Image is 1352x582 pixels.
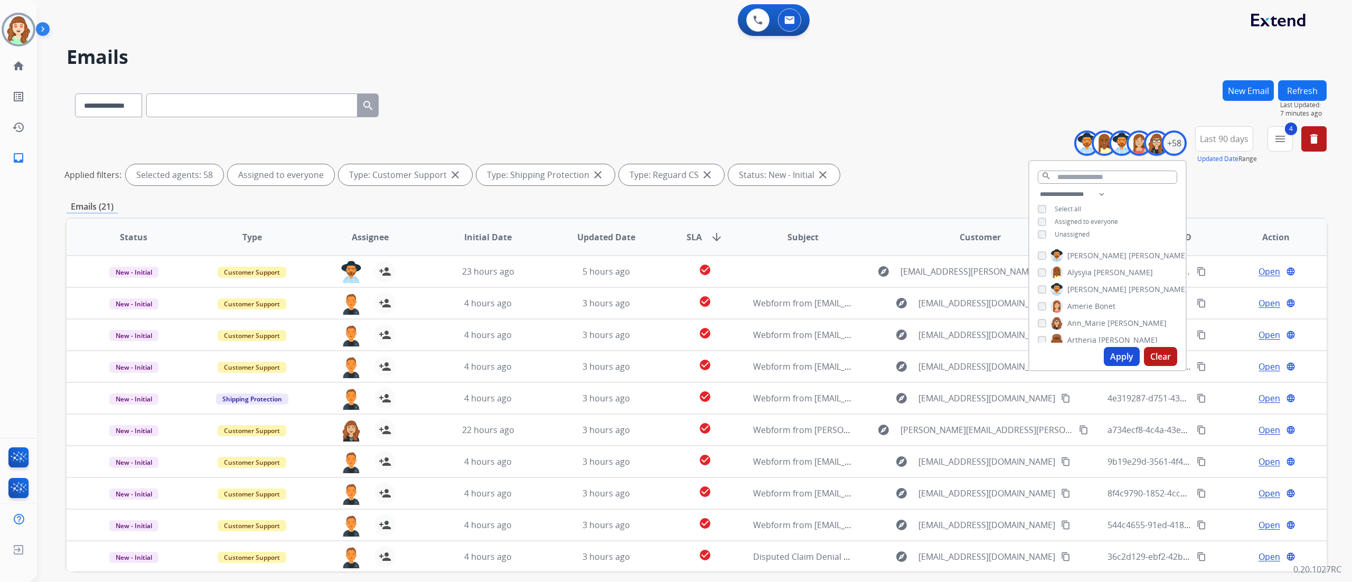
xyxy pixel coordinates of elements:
[12,60,25,72] mat-icon: home
[753,361,992,372] span: Webform from [EMAIL_ADDRESS][DOMAIN_NAME] on [DATE]
[1197,425,1206,435] mat-icon: content_copy
[728,164,840,185] div: Status: New - Initial
[1067,318,1105,328] span: Ann_Marie
[1061,552,1071,561] mat-icon: content_copy
[109,520,158,531] span: New - Initial
[1107,392,1267,404] span: 4e319287-d751-4394-bdf0-fe3d517498ca
[918,328,1055,341] span: [EMAIL_ADDRESS][DOMAIN_NAME]
[341,483,362,505] img: agent-avatar
[341,514,362,537] img: agent-avatar
[109,457,158,468] span: New - Initial
[109,552,158,563] span: New - Initial
[341,293,362,315] img: agent-avatar
[918,392,1055,405] span: [EMAIL_ADDRESS][DOMAIN_NAME]
[464,551,512,562] span: 4 hours ago
[379,360,391,373] mat-icon: person_add
[1259,519,1280,531] span: Open
[449,168,462,181] mat-icon: close
[699,295,711,308] mat-icon: check_circle
[1095,301,1115,312] span: Bonet
[218,298,286,309] span: Customer Support
[1055,230,1090,239] span: Unassigned
[462,266,514,277] span: 23 hours ago
[1061,489,1071,498] mat-icon: content_copy
[895,392,908,405] mat-icon: explore
[341,419,362,442] img: agent-avatar
[1280,109,1327,118] span: 7 minutes ago
[1067,301,1093,312] span: Amerie
[4,15,33,44] img: avatar
[583,329,630,341] span: 3 hours ago
[699,454,711,466] mat-icon: check_circle
[341,356,362,378] img: agent-avatar
[1079,425,1088,435] mat-icon: content_copy
[1197,362,1206,371] mat-icon: content_copy
[1098,335,1158,345] span: [PERSON_NAME]
[109,489,158,500] span: New - Initial
[379,424,391,436] mat-icon: person_add
[918,519,1055,531] span: [EMAIL_ADDRESS][DOMAIN_NAME]
[242,231,262,243] span: Type
[1259,392,1280,405] span: Open
[1280,101,1327,109] span: Last Updated:
[1286,457,1295,466] mat-icon: language
[341,261,362,283] img: agent-avatar
[228,164,334,185] div: Assigned to everyone
[1259,487,1280,500] span: Open
[1197,298,1206,308] mat-icon: content_copy
[109,393,158,405] span: New - Initial
[895,328,908,341] mat-icon: explore
[1286,520,1295,530] mat-icon: language
[1259,424,1280,436] span: Open
[1259,297,1280,309] span: Open
[109,362,158,373] span: New - Initial
[1144,347,1177,366] button: Clear
[1197,154,1257,163] span: Range
[1195,126,1253,152] button: Last 90 days
[1208,219,1327,256] th: Action
[918,297,1055,309] span: [EMAIL_ADDRESS][DOMAIN_NAME]
[1107,318,1167,328] span: [PERSON_NAME]
[1067,335,1096,345] span: Artheria
[1197,393,1206,403] mat-icon: content_copy
[362,99,374,112] mat-icon: search
[1197,330,1206,340] mat-icon: content_copy
[583,361,630,372] span: 3 hours ago
[464,487,512,499] span: 4 hours ago
[583,519,630,531] span: 3 hours ago
[787,231,819,243] span: Subject
[701,168,713,181] mat-icon: close
[753,297,992,309] span: Webform from [EMAIL_ADDRESS][DOMAIN_NAME] on [DATE]
[12,90,25,103] mat-icon: list_alt
[379,519,391,531] mat-icon: person_add
[1061,393,1071,403] mat-icon: content_copy
[476,164,615,185] div: Type: Shipping Protection
[1278,80,1327,101] button: Refresh
[1197,155,1238,163] button: Updated Date
[1197,489,1206,498] mat-icon: content_copy
[218,267,286,278] span: Customer Support
[753,456,992,467] span: Webform from [EMAIL_ADDRESS][DOMAIN_NAME] on [DATE]
[918,455,1055,468] span: [EMAIL_ADDRESS][DOMAIN_NAME]
[109,330,158,341] span: New - Initial
[591,168,604,181] mat-icon: close
[109,298,158,309] span: New - Initial
[699,390,711,403] mat-icon: check_circle
[341,546,362,568] img: agent-avatar
[900,265,1073,278] span: [EMAIL_ADDRESS][PERSON_NAME][DOMAIN_NAME]
[1067,284,1126,295] span: [PERSON_NAME]
[352,231,389,243] span: Assignee
[753,392,992,404] span: Webform from [EMAIL_ADDRESS][DOMAIN_NAME] on [DATE]
[1286,298,1295,308] mat-icon: language
[464,231,512,243] span: Initial Date
[218,520,286,531] span: Customer Support
[1259,455,1280,468] span: Open
[1223,80,1274,101] button: New Email
[1107,519,1268,531] span: 544c4655-91ed-418e-91df-f9387aedcdbb
[1197,457,1206,466] mat-icon: content_copy
[1197,267,1206,276] mat-icon: content_copy
[816,168,829,181] mat-icon: close
[1286,425,1295,435] mat-icon: language
[619,164,724,185] div: Type: Reguard CS
[1107,329,1273,341] span: ba6d88a0-7825-41b5-acb8-b49d54272d87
